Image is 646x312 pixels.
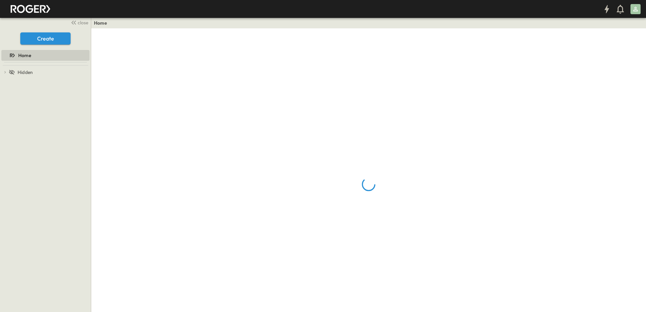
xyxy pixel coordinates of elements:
[68,18,90,27] button: close
[18,52,31,59] span: Home
[1,51,88,60] a: Home
[20,32,71,45] button: Create
[94,20,107,26] a: Home
[18,69,33,76] span: Hidden
[78,19,88,26] span: close
[94,20,111,26] nav: breadcrumbs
